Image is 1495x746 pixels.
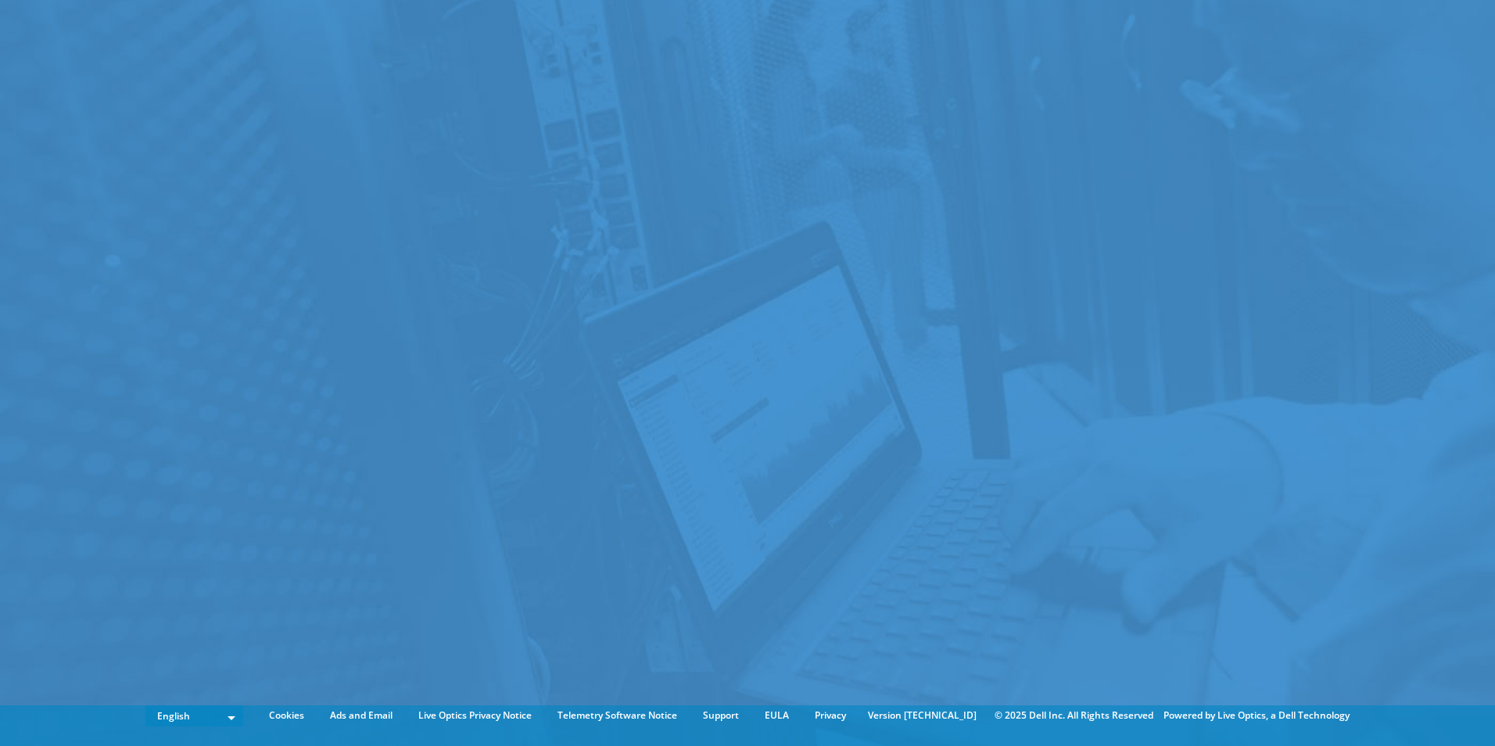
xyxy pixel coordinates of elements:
a: EULA [753,707,801,724]
a: Cookies [257,707,316,724]
a: Telemetry Software Notice [546,707,689,724]
li: Version [TECHNICAL_ID] [860,707,984,724]
a: Ads and Email [318,707,404,724]
a: Live Optics Privacy Notice [407,707,543,724]
li: © 2025 Dell Inc. All Rights Reserved [987,707,1161,724]
a: Support [691,707,751,724]
a: Privacy [803,707,858,724]
li: Powered by Live Optics, a Dell Technology [1163,707,1350,724]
